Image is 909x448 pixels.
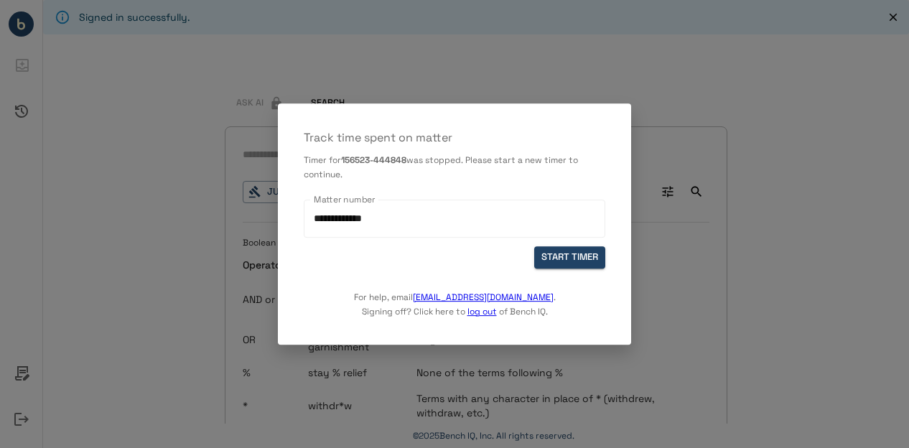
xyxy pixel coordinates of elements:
[304,129,605,146] p: Track time spent on matter
[314,193,376,205] label: Matter number
[304,154,578,180] span: was stopped. Please start a new timer to continue.
[304,154,341,166] span: Timer for
[467,306,497,317] a: log out
[354,269,556,319] p: For help, email . Signing off? Click here to of Bench IQ.
[534,246,605,269] button: START TIMER
[413,291,554,303] a: [EMAIL_ADDRESS][DOMAIN_NAME]
[341,154,406,166] b: 156523-444848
